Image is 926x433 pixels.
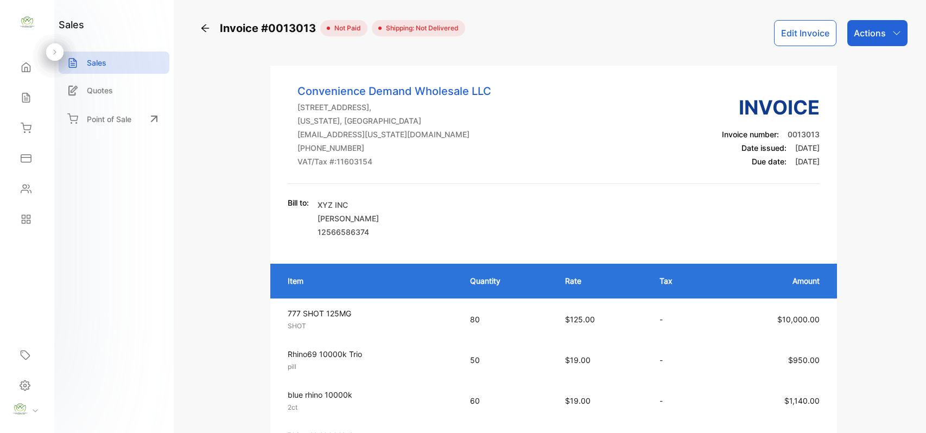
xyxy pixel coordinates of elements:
[752,157,787,166] span: Due date:
[330,23,361,33] span: not paid
[795,157,820,166] span: [DATE]
[288,348,451,360] p: Rhino69 10000k Trio
[297,101,491,113] p: [STREET_ADDRESS],
[880,387,926,433] iframe: LiveChat chat widget
[723,275,820,286] p: Amount
[565,355,591,365] span: $19.00
[318,213,379,224] p: [PERSON_NAME]
[87,85,113,96] p: Quotes
[220,20,320,36] span: Invoice #0013013
[784,396,820,405] span: $1,140.00
[788,130,820,139] span: 0013013
[59,79,169,101] a: Quotes
[87,57,106,68] p: Sales
[795,143,820,152] span: [DATE]
[777,315,820,324] span: $10,000.00
[722,93,820,122] h3: Invoice
[470,395,543,406] p: 60
[659,395,701,406] p: -
[59,17,84,32] h1: sales
[297,115,491,126] p: [US_STATE], [GEOGRAPHIC_DATA]
[288,308,451,319] p: 777 SHOT 125MG
[470,354,543,366] p: 50
[565,275,637,286] p: Rate
[470,275,543,286] p: Quantity
[297,129,491,140] p: [EMAIL_ADDRESS][US_STATE][DOMAIN_NAME]
[854,27,886,40] p: Actions
[659,275,701,286] p: Tax
[288,362,451,372] p: pill
[774,20,836,46] button: Edit Invoice
[288,275,448,286] p: Item
[297,83,491,99] p: Convenience Demand Wholesale LLC
[659,354,701,366] p: -
[847,20,908,46] button: Actions
[288,403,451,412] p: 2ct
[741,143,787,152] span: Date issued:
[565,396,591,405] span: $19.00
[12,401,28,417] img: profile
[318,199,379,211] p: XYZ INC
[288,197,309,208] p: Bill to:
[565,315,595,324] span: $125.00
[297,142,491,154] p: [PHONE_NUMBER]
[722,130,779,139] span: Invoice number:
[59,52,169,74] a: Sales
[382,23,459,33] span: Shipping: Not Delivered
[288,321,451,331] p: SHOT
[297,156,491,167] p: VAT/Tax #: 11603154
[659,314,701,325] p: -
[59,107,169,131] a: Point of Sale
[19,14,35,30] img: logo
[288,389,451,400] p: blue rhino 10000k
[87,113,131,125] p: Point of Sale
[318,226,379,238] p: 12566586374
[788,355,820,365] span: $950.00
[470,314,543,325] p: 80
